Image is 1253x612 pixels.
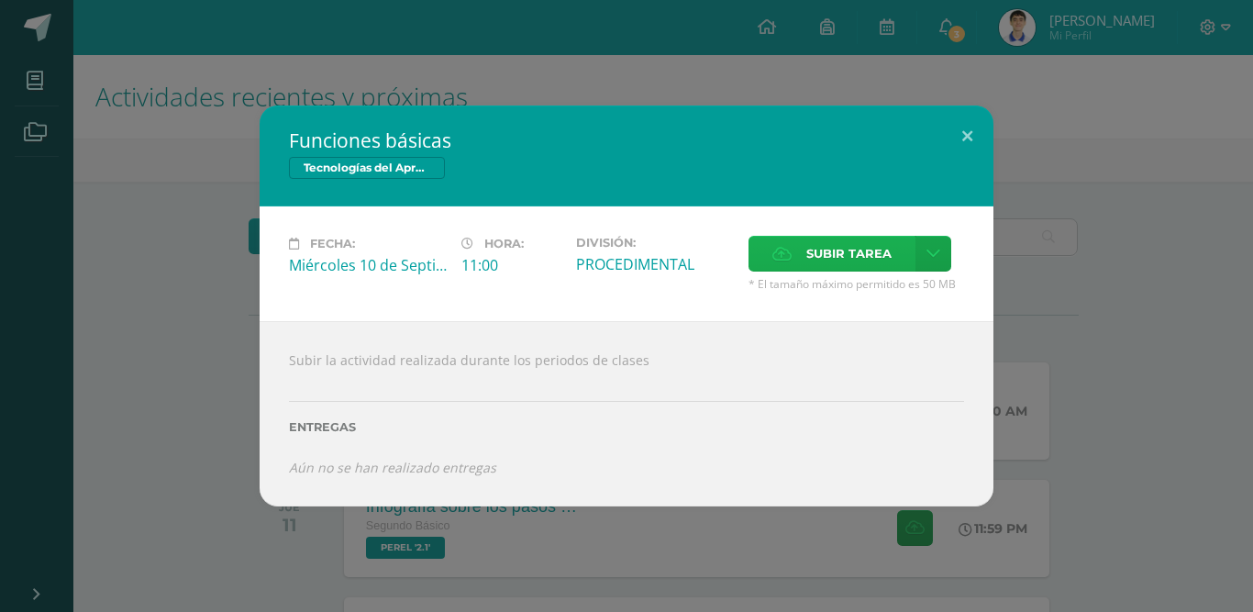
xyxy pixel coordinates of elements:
div: Miércoles 10 de Septiembre [289,255,447,275]
div: Subir la actividad realizada durante los periodos de clases [260,321,993,506]
div: PROCEDIMENTAL [576,254,734,274]
div: 11:00 [461,255,561,275]
label: División: [576,236,734,250]
h2: Funciones básicas [289,128,964,153]
i: Aún no se han realizado entregas [289,459,496,476]
label: Entregas [289,420,964,434]
span: * El tamaño máximo permitido es 50 MB [748,276,964,292]
span: Fecha: [310,237,355,250]
span: Hora: [484,237,524,250]
span: Tecnologías del Aprendizaje y la Comunicación [289,157,445,179]
button: Close (Esc) [941,106,993,168]
span: Subir tarea [806,237,892,271]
